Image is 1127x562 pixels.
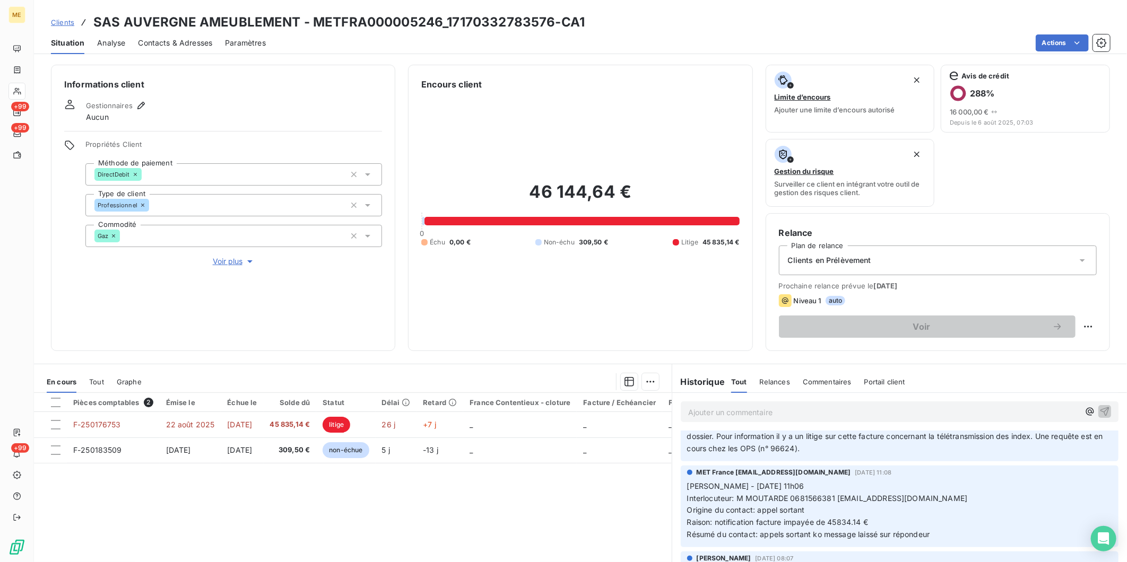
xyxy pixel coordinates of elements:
[51,38,84,48] span: Situation
[64,78,382,91] h6: Informations client
[117,377,142,386] span: Graphe
[98,202,137,208] span: Professionnel
[166,398,215,407] div: Émise le
[788,255,871,266] span: Clients en Prélèvement
[803,377,852,386] span: Commentaires
[11,123,29,133] span: +99
[421,181,739,213] h2: 46 144,64 €
[470,398,570,407] div: France Contentieux - cloture
[270,445,310,455] span: 309,50 €
[970,88,995,99] h6: 288 %
[323,398,369,407] div: Statut
[97,38,125,48] span: Analyse
[826,296,846,305] span: auto
[73,420,121,429] span: F-250176753
[270,398,310,407] div: Solde dû
[98,233,108,239] span: Gaz
[775,167,834,175] span: Gestion du risque
[85,140,382,155] span: Propriétés Client
[756,555,794,561] span: [DATE] 08:07
[687,517,869,526] span: Raison: notification facture impayée de 45834.14 €
[423,445,438,454] span: -13 j
[470,420,473,429] span: _
[669,398,779,407] div: France Contentieux - ouverture
[775,180,926,197] span: Surveiller ce client en intégrant votre outil de gestion des risques client.
[697,468,851,477] span: MET France [EMAIL_ADDRESS][DOMAIN_NAME]
[8,6,25,23] div: ME
[687,419,1105,453] span: client recontacté, message laissé sur répondeur + tâche dans LP pour suivi du dossier. Pour infor...
[687,494,968,503] span: Interlocuteur: M MOUTARDE 0681566381 [EMAIL_ADDRESS][DOMAIN_NAME]
[583,445,586,454] span: _
[382,420,396,429] span: 26 j
[779,282,1097,290] span: Prochaine relance prévue le
[760,377,790,386] span: Relances
[144,398,153,407] span: 2
[703,238,740,247] span: 45 835,14 €
[270,419,310,430] span: 45 835,14 €
[874,282,898,290] span: [DATE]
[149,200,158,210] input: Ajouter une valeur
[687,530,930,539] span: Résumé du contact: appels sortant ko message laissé sur répondeur
[51,18,74,27] span: Clients
[779,226,1097,239] h6: Relance
[93,13,585,32] h3: SAS AUVERGNE AMEUBLEMENT - METFRA000005246_17170332783576-CA1
[73,398,153,407] div: Pièces comptables
[11,102,29,111] span: +99
[583,398,656,407] div: Facture / Echéancier
[1091,526,1116,551] div: Open Intercom Messenger
[669,420,672,429] span: _
[950,119,1101,126] span: Depuis le 6 août 2025, 07:03
[579,238,608,247] span: 309,50 €
[420,229,424,238] span: 0
[1036,34,1089,51] button: Actions
[227,445,252,454] span: [DATE]
[11,443,29,453] span: +99
[423,420,436,429] span: +7 j
[775,106,895,114] span: Ajouter une limite d’encours autorisé
[47,377,76,386] span: En cours
[950,108,989,116] span: 16 000,00 €
[792,322,1052,331] span: Voir
[166,420,215,429] span: 22 août 2025
[775,93,831,101] span: Limite d’encours
[470,445,473,454] span: _
[430,238,445,247] span: Échu
[961,72,1009,80] span: Avis de crédit
[766,139,935,207] button: Gestion du risqueSurveiller ce client en intégrant votre outil de gestion des risques client.
[669,445,672,454] span: _
[382,445,390,454] span: 5 j
[794,296,821,305] span: Niveau 1
[51,17,74,28] a: Clients
[86,101,133,110] span: Gestionnaires
[86,112,109,122] span: Aucun
[323,442,369,458] span: non-échue
[687,481,804,490] span: [PERSON_NAME] - [DATE] 11h06
[544,238,575,247] span: Non-échu
[766,65,935,133] button: Limite d’encoursAjouter une limite d’encours autorisé
[449,238,471,247] span: 0,00 €
[864,377,905,386] span: Portail client
[323,417,350,433] span: litige
[421,78,482,91] h6: Encours client
[672,375,725,388] h6: Historique
[855,469,892,476] span: [DATE] 11:08
[382,398,411,407] div: Délai
[142,170,150,179] input: Ajouter une valeur
[225,38,266,48] span: Paramètres
[8,539,25,556] img: Logo LeanPay
[85,256,382,267] button: Voir plus
[227,398,257,407] div: Échue le
[687,505,805,514] span: Origine du contact: appel sortant
[213,256,255,267] span: Voir plus
[166,445,191,454] span: [DATE]
[120,231,128,241] input: Ajouter une valeur
[731,377,747,386] span: Tout
[423,398,457,407] div: Retard
[98,171,130,178] span: DirectDebit
[583,420,586,429] span: _
[138,38,212,48] span: Contacts & Adresses
[779,315,1076,338] button: Voir
[73,445,122,454] span: F-250183509
[681,238,698,247] span: Litige
[89,377,104,386] span: Tout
